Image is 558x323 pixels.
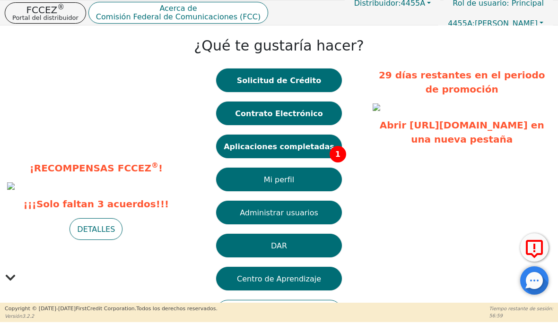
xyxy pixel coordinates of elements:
font: Mi perfil [264,175,294,184]
font: ® [151,161,158,170]
button: 4455A:[PERSON_NAME] [438,16,553,31]
font: ¿Qué te gustaría hacer? [194,37,364,54]
img: 56a18f9e-4b17-4471-8a1a-3e8ead919619 [373,103,380,111]
font: ¡RECOMPENSAS FCCEZ [30,162,151,174]
font: ¡¡¡Solo faltan 3 acuerdos!!! [24,198,169,210]
font: First [76,306,87,312]
font: [PERSON_NAME] [475,19,538,28]
button: Acerca deComisión Federal de Comunicaciones (FCC) [88,2,268,24]
font: ® [57,3,64,11]
font: 4455A: [448,19,475,28]
font: Administrar usuarios [240,208,318,217]
button: Solicitud de Crédito [216,68,342,92]
font: 29 [379,69,392,81]
font: 3.2.2 [22,314,34,319]
button: FCCEZ®Portal del distribuidor [5,2,86,24]
font: Solicitud de Crédito [237,76,321,85]
a: Abrir [URL][DOMAIN_NAME] en una nueva pestaña [380,119,544,145]
font: Versión [5,314,22,319]
button: Contrato Electrónico [216,102,342,125]
font: Acerca de [159,4,197,13]
font: Aplicaciones completadas [224,142,334,151]
button: Mi perfil [216,168,342,191]
font: Centro de Aprendizaje [237,274,321,283]
font: Portal del distribuidor [12,14,78,21]
font: FCCEZ [26,4,58,16]
button: Aplicaciones completadas1 [216,135,342,158]
font: DAR [271,241,287,250]
font: ! [158,162,163,174]
button: Reportar Error a FCC [520,233,549,262]
font: 1 [335,150,340,159]
button: DAR [216,234,342,257]
font: Contrato Electrónico [235,109,323,118]
font: Tiempo restante de sesión: [489,306,553,311]
font: Todos los derechos reservados. [136,306,218,312]
font: 56:59 [489,313,503,318]
font: Copyright © [DATE]-[DATE] [5,306,76,312]
font: Credit Corporation. [87,306,136,312]
font: DETALLES [77,224,115,233]
button: Centro de Aprendizaje [216,267,342,290]
font: días restantes en el periodo de promoción [395,69,545,95]
button: Administrar usuarios [216,201,342,224]
font: Comisión Federal de Comunicaciones (FCC) [96,12,261,21]
img: 54b1569e-d3f2-482c-a561-661296842275 [7,182,15,190]
button: DETALLES [70,218,122,240]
